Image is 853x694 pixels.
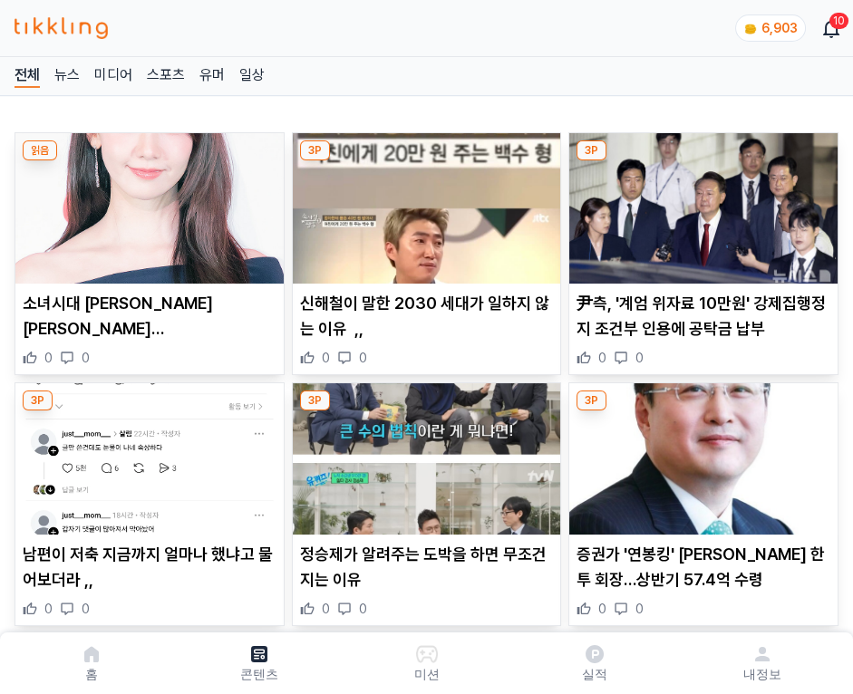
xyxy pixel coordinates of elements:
[240,665,278,683] p: 콘텐츠
[300,291,554,342] p: 신해철이 말한 2030 세대가 일하지 않는 이유 ,,
[82,600,90,618] span: 0
[569,133,838,284] img: 尹측, '계엄 위자료 10만원' 강제집행정지 조건부 인용에 공탁금 납부
[7,640,175,687] a: 홈
[359,349,367,367] span: 0
[199,64,225,88] a: 유머
[293,383,561,534] img: 정승제가 알려주는 도박을 하면 무조건 지는 이유
[15,382,285,625] div: 3P 남편이 저축 지금까지 얼마나 했냐고 물어보더라 ,, 남편이 저축 지금까지 얼마나 했냐고 물어보더라 ,, 0 0
[577,542,830,593] p: 증권가 '연봉킹' [PERSON_NAME] 한투 회장…상반기 57.4억 수령
[635,349,644,367] span: 0
[829,13,848,29] div: 10
[824,17,838,39] a: 10
[568,382,838,625] div: 3P 증권가 '연봉킹' 김남구 한투 회장…상반기 57.4억 수령 증권가 '연봉킹' [PERSON_NAME] 한투 회장…상반기 57.4억 수령 0 0
[15,383,284,534] img: 남편이 저축 지금까지 얼마나 했냐고 물어보더라 ,,
[15,133,284,284] img: 소녀시대 윤아 최근 미모 ,,
[678,640,846,687] a: 내정보
[300,140,330,160] div: 3P
[15,17,108,39] img: 티끌링
[239,64,265,88] a: 일상
[15,132,285,375] div: 읽음 소녀시대 윤아 최근 미모 ,, 소녀시대 [PERSON_NAME] [PERSON_NAME] [PERSON_NAME] ,, 0 0
[635,600,644,618] span: 0
[85,665,98,683] p: 홈
[761,21,798,35] span: 6,903
[359,600,367,618] span: 0
[293,133,561,284] img: 신해철이 말한 2030 세대가 일하지 않는 이유 ,,
[23,140,57,160] div: 읽음
[743,22,758,36] img: coin
[414,665,440,683] p: 미션
[300,390,330,410] div: 3P
[94,64,132,88] a: 미디어
[577,390,606,410] div: 3P
[568,132,838,375] div: 3P 尹측, '계엄 위자료 10만원' 강제집행정지 조건부 인용에 공탁금 납부 尹측, '계엄 위자료 10만원' 강제집행정지 조건부 인용에 공탁금 납부 0 0
[23,390,53,410] div: 3P
[322,349,330,367] span: 0
[582,665,607,683] p: 실적
[44,349,53,367] span: 0
[147,64,185,88] a: 스포츠
[300,542,554,593] p: 정승제가 알려주는 도박을 하면 무조건 지는 이유
[23,542,276,593] p: 남편이 저축 지금까지 얼마나 했냐고 물어보더라 ,,
[292,132,562,375] div: 3P 신해철이 말한 2030 세대가 일하지 않는 이유 ,, 신해철이 말한 2030 세대가 일하지 않는 이유 ,, 0 0
[44,600,53,618] span: 0
[23,291,276,342] p: 소녀시대 [PERSON_NAME] [PERSON_NAME] [PERSON_NAME] ,,
[292,382,562,625] div: 3P 정승제가 알려주는 도박을 하면 무조건 지는 이유 정승제가 알려주는 도박을 하면 무조건 지는 이유 0 0
[577,291,830,342] p: 尹측, '계엄 위자료 10만원' 강제집행정지 조건부 인용에 공탁금 납부
[598,349,606,367] span: 0
[343,640,510,687] button: 미션
[322,600,330,618] span: 0
[15,64,40,88] a: 전체
[743,665,781,683] p: 내정보
[569,383,838,534] img: 증권가 '연봉킹' 김남구 한투 회장…상반기 57.4억 수령
[735,14,802,42] a: coin 6,903
[416,643,438,665] img: 미션
[598,600,606,618] span: 0
[82,349,90,367] span: 0
[54,64,80,88] a: 뉴스
[175,640,343,687] a: 콘텐츠
[577,140,606,160] div: 3P
[510,640,678,687] a: 실적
